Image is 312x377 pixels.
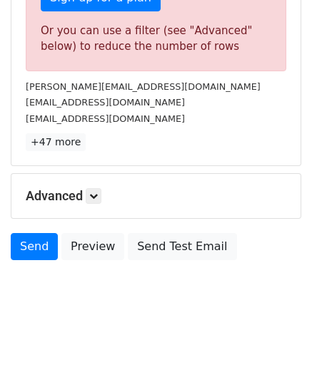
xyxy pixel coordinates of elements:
a: +47 more [26,133,86,151]
div: Or you can use a filter (see "Advanced" below) to reduce the number of rows [41,23,271,55]
small: [EMAIL_ADDRESS][DOMAIN_NAME] [26,97,185,108]
a: Preview [61,233,124,260]
h5: Advanced [26,188,286,204]
a: Send [11,233,58,260]
small: [PERSON_NAME][EMAIL_ADDRESS][DOMAIN_NAME] [26,81,261,92]
a: Send Test Email [128,233,236,260]
small: [EMAIL_ADDRESS][DOMAIN_NAME] [26,113,185,124]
